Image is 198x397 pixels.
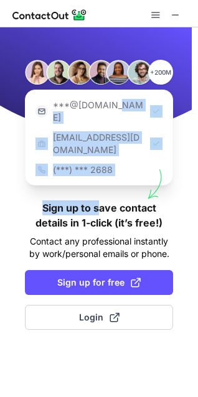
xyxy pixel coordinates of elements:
span: Sign up for free [57,276,141,289]
button: Login [25,305,173,330]
img: Person #1 [25,60,50,85]
img: Check Icon [150,105,163,118]
img: Person #3 [67,60,92,85]
p: ***@[DOMAIN_NAME] [53,99,145,124]
img: https://contactout.com/extension/app/static/media/login-email-icon.f64bce713bb5cd1896fef81aa7b14a... [35,105,48,118]
img: Person #2 [46,60,71,85]
img: Person #5 [106,60,131,85]
img: Check Icon [150,138,163,150]
img: ContactOut v5.3.10 [12,7,87,22]
span: Login [79,311,120,324]
img: Person #4 [88,60,113,85]
h1: Sign up to save contact details in 1-click (it’s free!) [25,200,173,230]
img: https://contactout.com/extension/app/static/media/login-work-icon.638a5007170bc45168077fde17b29a1... [35,138,48,150]
p: +200M [148,60,173,85]
img: Person #6 [127,60,152,85]
img: https://contactout.com/extension/app/static/media/login-phone-icon.bacfcb865e29de816d437549d7f4cb... [35,164,48,176]
p: [EMAIL_ADDRESS][DOMAIN_NAME] [53,131,145,156]
p: Contact any professional instantly by work/personal emails or phone. [25,235,173,260]
button: Sign up for free [25,270,173,295]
